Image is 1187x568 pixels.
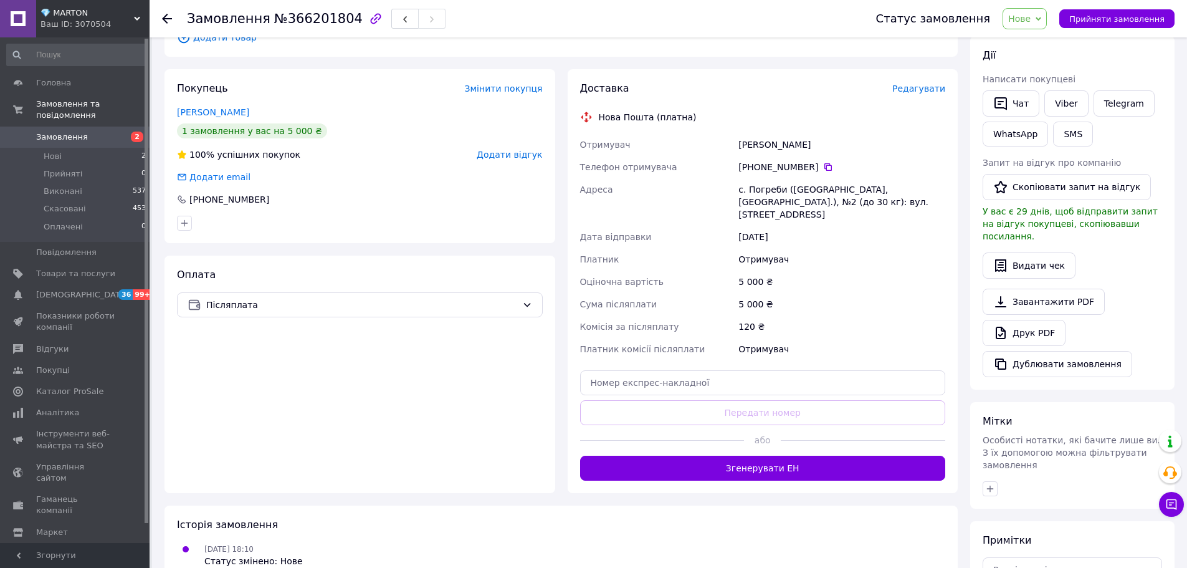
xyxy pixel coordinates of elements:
[36,527,68,538] span: Маркет
[187,11,270,26] span: Замовлення
[580,185,613,195] span: Адреса
[177,82,228,94] span: Покупець
[131,132,143,142] span: 2
[580,277,664,287] span: Оціночна вартість
[6,44,147,66] input: Пошук
[983,122,1048,147] a: WhatsApp
[162,12,172,25] div: Повернутися назад
[580,322,679,332] span: Комісія за післяплату
[983,49,996,61] span: Дії
[736,178,948,226] div: с. Погреби ([GEOGRAPHIC_DATA], [GEOGRAPHIC_DATA].), №2 (до 30 кг): вул. [STREET_ADDRESS]
[596,111,700,123] div: Нова Пошта (платна)
[44,151,62,162] span: Нові
[738,161,945,173] div: [PHONE_NUMBER]
[983,435,1160,470] span: Особисті нотатки, які бачите лише ви. З їх допомогою можна фільтрувати замовлення
[36,365,70,376] span: Покупці
[580,456,946,481] button: Згенерувати ЕН
[1059,9,1175,28] button: Прийняти замовлення
[36,428,115,451] span: Інструменти веб-майстра та SEO
[465,84,543,94] span: Змінити покупця
[177,148,300,161] div: успішних покупок
[44,203,86,214] span: Скасовані
[177,519,278,531] span: Історія замовлення
[983,415,1013,427] span: Мітки
[1008,14,1031,24] span: Нове
[736,338,948,360] div: Отримувач
[36,247,97,258] span: Повідомлення
[1053,122,1093,147] button: SMS
[580,162,677,172] span: Телефон отримувача
[580,140,631,150] span: Отримувач
[477,150,542,160] span: Додати відгук
[736,271,948,293] div: 5 000 ₴
[44,186,82,197] span: Виконані
[118,289,133,300] span: 36
[1069,14,1165,24] span: Прийняти замовлення
[133,289,153,300] span: 99+
[41,7,134,19] span: 💎 MARTON
[141,151,146,162] span: 2
[44,221,83,233] span: Оплачені
[44,168,82,180] span: Прийняті
[36,268,115,279] span: Товари та послуги
[983,206,1158,241] span: У вас є 29 днів, щоб відправити запит на відгук покупцеві, скопіювавши посилання.
[1094,90,1155,117] a: Telegram
[36,289,128,301] span: [DEMOGRAPHIC_DATA]
[1159,492,1184,517] button: Чат з покупцем
[983,534,1031,546] span: Примітки
[983,90,1039,117] button: Чат
[736,133,948,156] div: [PERSON_NAME]
[580,344,705,354] span: Платник комісії післяплати
[204,555,303,567] div: Статус змінено: Нове
[177,123,327,138] div: 1 замовлення у вас на 5 000 ₴
[188,171,252,183] div: Додати email
[983,174,1151,200] button: Скопіювати запит на відгук
[736,315,948,338] div: 120 ₴
[36,494,115,516] span: Гаманець компанії
[580,232,652,242] span: Дата відправки
[983,158,1121,168] span: Запит на відгук про компанію
[176,171,252,183] div: Додати email
[36,99,150,121] span: Замовлення та повідомлення
[580,82,629,94] span: Доставка
[36,386,103,397] span: Каталог ProSale
[983,320,1065,346] a: Друк PDF
[206,298,517,312] span: Післяплата
[892,84,945,94] span: Редагувати
[36,344,69,355] span: Відгуки
[36,407,79,418] span: Аналітика
[744,434,781,446] span: або
[983,289,1105,315] a: Завантажити PDF
[36,77,71,89] span: Головна
[36,132,88,143] span: Замовлення
[133,203,146,214] span: 453
[736,248,948,271] div: Отримувач
[580,254,619,264] span: Платник
[141,168,146,180] span: 0
[736,226,948,248] div: [DATE]
[983,74,1075,84] span: Написати покупцеві
[274,11,363,26] span: №366201804
[36,461,115,484] span: Управління сайтом
[133,186,146,197] span: 537
[141,221,146,233] span: 0
[177,269,216,281] span: Оплата
[36,310,115,333] span: Показники роботи компанії
[983,253,1075,279] button: Видати чек
[41,19,150,30] div: Ваш ID: 3070504
[736,293,948,315] div: 5 000 ₴
[1044,90,1088,117] a: Viber
[204,545,254,554] span: [DATE] 18:10
[876,12,991,25] div: Статус замовлення
[188,193,270,206] div: [PHONE_NUMBER]
[983,351,1132,377] button: Дублювати замовлення
[177,107,249,117] a: [PERSON_NAME]
[580,299,657,309] span: Сума післяплати
[580,370,946,395] input: Номер експрес-накладної
[189,150,214,160] span: 100%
